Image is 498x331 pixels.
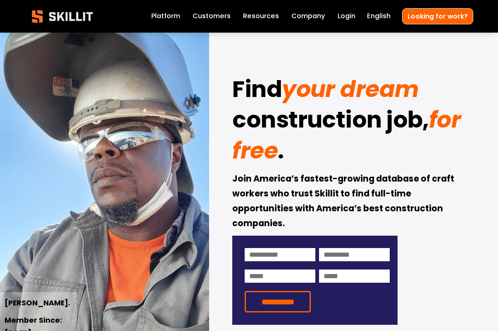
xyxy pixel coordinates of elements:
[291,11,325,22] a: Company
[402,8,473,24] a: Looking for work?
[193,11,231,22] a: Customers
[25,4,100,29] img: Skillit
[232,102,429,142] strong: construction job,
[232,72,282,111] strong: Find
[282,73,419,105] em: your dream
[367,11,391,22] div: language picker
[151,11,180,22] a: Platform
[232,172,456,232] strong: Join America’s fastest-growing database of craft workers who trust Skillit to find full-time oppo...
[232,104,466,166] em: for free
[5,297,70,310] strong: [PERSON_NAME].
[278,133,284,173] strong: .
[243,11,279,21] span: Resources
[243,11,279,22] a: folder dropdown
[338,11,355,22] a: Login
[367,11,391,21] span: English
